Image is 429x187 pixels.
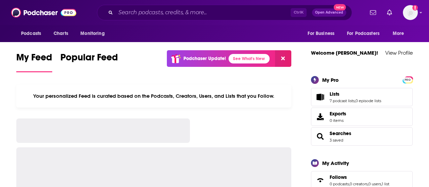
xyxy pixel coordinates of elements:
[330,174,347,180] span: Follows
[313,175,327,185] a: Follows
[311,50,378,56] a: Welcome [PERSON_NAME]!
[367,7,379,18] a: Show notifications dropdown
[313,92,327,102] a: Lists
[16,85,291,108] div: Your personalized Feed is curated based on the Podcasts, Creators, Users, and Lists that you Follow.
[330,174,389,180] a: Follows
[388,27,413,40] button: open menu
[313,112,327,121] span: Exports
[330,118,346,123] span: 0 items
[381,182,382,186] span: ,
[229,54,270,63] a: See What's New
[330,111,346,117] span: Exports
[330,182,349,186] a: 0 podcasts
[393,29,404,38] span: More
[343,27,389,40] button: open menu
[303,27,343,40] button: open menu
[308,29,334,38] span: For Business
[384,7,395,18] a: Show notifications dropdown
[412,5,418,11] svg: Add a profile image
[60,52,118,67] span: Popular Feed
[183,56,226,61] p: Podchaser Update!
[350,182,368,186] a: 0 creators
[322,77,339,83] div: My Pro
[315,11,343,14] span: Open Advanced
[382,182,389,186] a: 1 list
[21,29,41,38] span: Podcasts
[16,52,52,67] span: My Feed
[311,108,413,126] a: Exports
[330,91,381,97] a: Lists
[403,5,418,20] img: User Profile
[347,29,379,38] span: For Podcasters
[116,7,291,18] input: Search podcasts, credits, & more...
[97,5,352,20] div: Search podcasts, credits, & more...
[330,91,339,97] span: Lists
[60,52,118,72] a: Popular Feed
[334,4,346,11] span: New
[355,98,381,103] a: 0 episode lists
[322,160,349,166] div: My Activity
[54,29,68,38] span: Charts
[16,27,50,40] button: open menu
[403,5,418,20] button: Show profile menu
[368,182,381,186] a: 0 users
[311,88,413,106] span: Lists
[11,6,76,19] img: Podchaser - Follow, Share and Rate Podcasts
[313,132,327,141] a: Searches
[49,27,72,40] a: Charts
[291,8,307,17] span: Ctrl K
[385,50,413,56] a: View Profile
[368,182,368,186] span: ,
[330,98,355,103] a: 7 podcast lists
[16,52,52,72] a: My Feed
[330,130,351,136] a: Searches
[80,29,104,38] span: Monitoring
[311,127,413,146] span: Searches
[76,27,113,40] button: open menu
[330,138,343,143] a: 3 saved
[404,77,412,82] a: PRO
[403,5,418,20] span: Logged in as sierra.swanson
[312,8,346,17] button: Open AdvancedNew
